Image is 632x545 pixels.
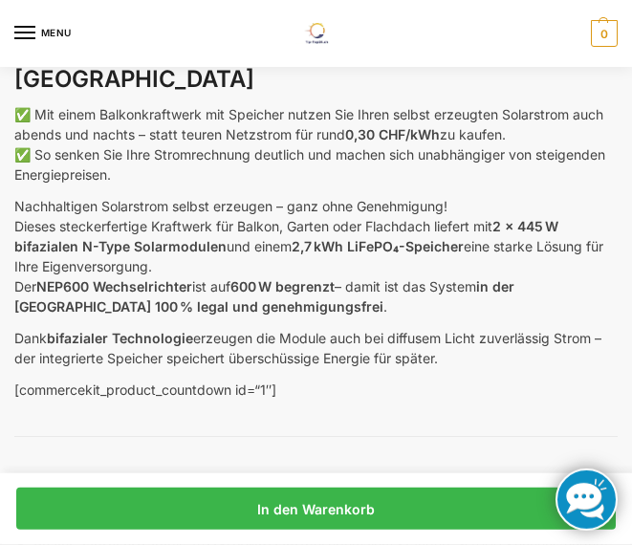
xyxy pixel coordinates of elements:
p: Dank erzeugen die Module auch bei diffusem Licht zuverlässig Strom – der integrierte Speicher spe... [14,328,618,368]
p: ✅ Mit einem Balkonkraftwerk mit Speicher nutzen Sie Ihren selbst erzeugten Solarstrom auch abends... [14,104,618,185]
nav: Cart contents [586,20,618,47]
span: 0 [591,20,618,47]
p: Nachhaltigen Solarstrom selbst erzeugen – ganz ohne Genehmigung! Dieses steckerfertige Kraftwerk ... [14,196,618,316]
strong: 0,30 CHF/kWh [345,126,440,142]
strong: 600 W begrenzt [230,278,335,294]
a: 0 [586,20,618,47]
strong: 2,7 kWh LiFePO₄-Speicher [292,238,464,254]
img: Solaranlagen, Speicheranlagen und Energiesparprodukte [294,23,338,44]
button: Menu [14,19,72,48]
a: In den Warenkorb [16,488,616,530]
strong: NEP600 Wechselrichter [36,278,192,294]
p: [commercekit_product_countdown id=“1″] [14,380,618,400]
strong: bifazialer Technologie [47,330,193,346]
